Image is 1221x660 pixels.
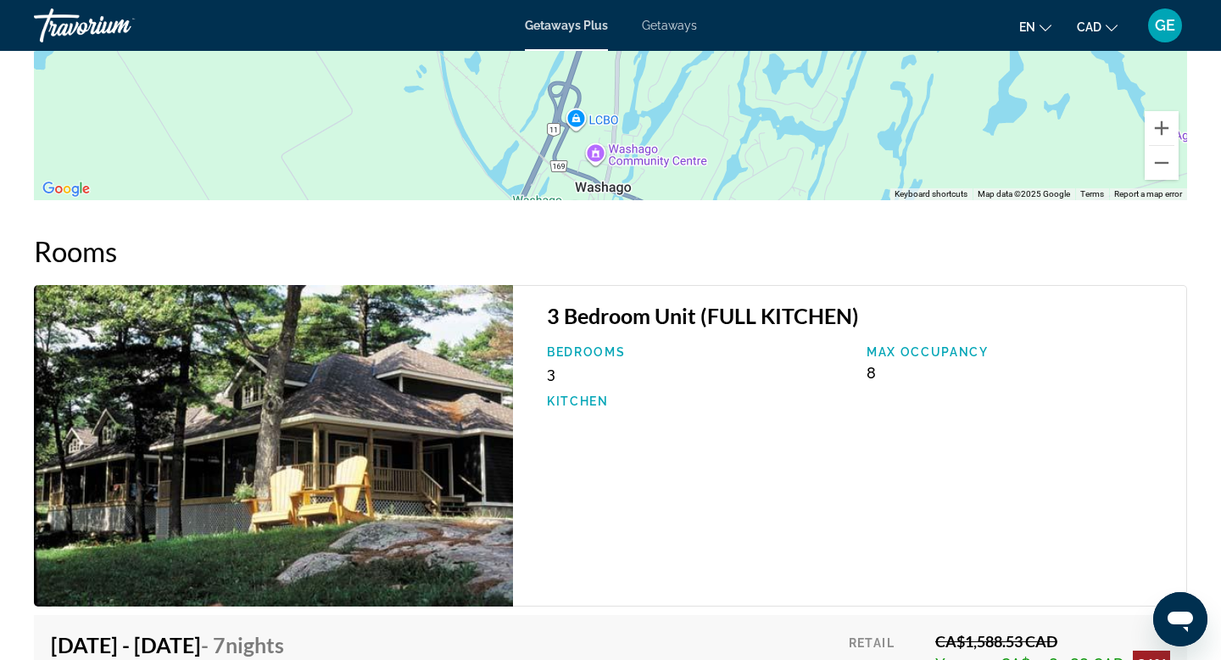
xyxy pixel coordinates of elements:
div: CA$1,588.53 CAD [935,632,1170,651]
button: User Menu [1143,8,1187,43]
span: en [1019,20,1035,34]
img: ii_ota1.jpg [34,285,513,607]
p: Bedrooms [547,345,850,359]
span: CAD [1077,20,1101,34]
iframe: Button to launch messaging window [1153,592,1207,646]
h2: Rooms [34,234,1187,268]
span: GE [1155,17,1175,34]
a: Open this area in Google Maps (opens a new window) [38,178,94,200]
button: Zoom out [1145,146,1179,180]
h3: 3 Bedroom Unit (FULL KITCHEN) [547,303,1169,328]
span: Nights [226,632,284,657]
button: Zoom in [1145,111,1179,145]
a: Terms (opens in new tab) [1080,189,1104,199]
span: Map data ©2025 Google [978,189,1070,199]
img: Google [38,178,94,200]
p: Kitchen [547,394,850,408]
a: Travorium [34,3,203,48]
p: Max Occupancy [867,345,1169,359]
button: Keyboard shortcuts [895,188,967,200]
a: Report a map error [1114,189,1182,199]
button: Change currency [1077,14,1118,39]
a: Getaways Plus [525,19,608,32]
span: 8 [867,364,876,382]
span: - 7 [201,632,284,657]
h4: [DATE] - [DATE] [51,632,284,657]
span: 3 [547,364,555,382]
a: Getaways [642,19,697,32]
button: Change language [1019,14,1051,39]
